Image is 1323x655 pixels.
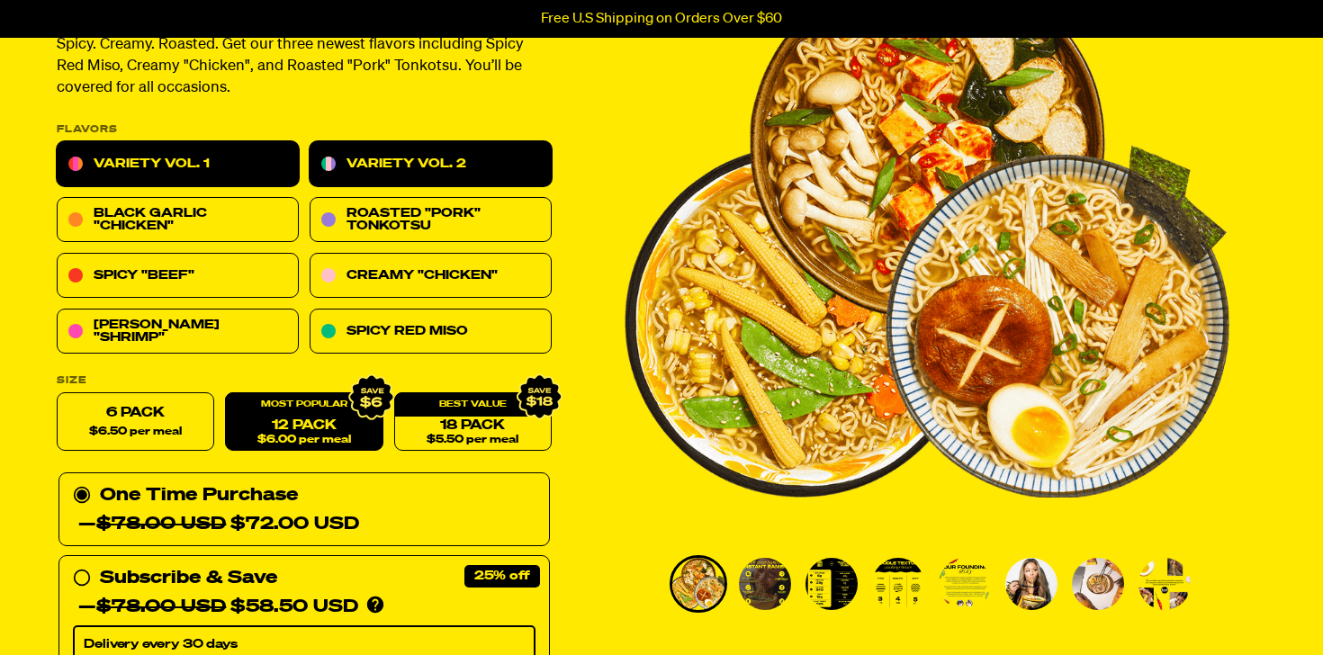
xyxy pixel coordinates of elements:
[57,35,552,100] p: Spicy. Creamy. Roasted. Get our three newest flavors including Spicy Red Miso, Creamy "Chicken", ...
[736,555,794,613] li: Go to slide 2
[57,376,552,386] label: Size
[670,555,727,613] li: Go to slide 1
[57,254,299,299] a: Spicy "Beef"
[939,558,991,610] img: Variety Vol. 2
[869,555,927,613] li: Go to slide 4
[96,598,358,616] span: $58.50 USD
[310,142,552,187] a: Variety Vol. 2
[310,198,552,243] a: Roasted "Pork" Tonkotsu
[73,481,535,539] div: One Time Purchase
[96,516,359,534] span: $72.00 USD
[9,572,190,646] iframe: Marketing Popup
[257,435,351,446] span: $6.00 per meal
[89,426,182,438] span: $6.50 per meal
[872,558,924,610] img: Variety Vol. 2
[225,393,382,452] a: 12 Pack$6.00 per meal
[1069,555,1127,613] li: Go to slide 7
[394,393,552,452] a: 18 Pack$5.50 per meal
[57,198,299,243] a: Black Garlic "Chicken"
[739,558,791,610] img: Variety Vol. 2
[805,558,858,610] img: Variety Vol. 2
[427,435,518,446] span: $5.50 per meal
[1136,555,1193,613] li: Go to slide 8
[803,555,860,613] li: Go to slide 3
[1003,555,1060,613] li: Go to slide 6
[78,593,358,622] div: —
[625,555,1229,613] div: PDP main carousel thumbnails
[57,125,552,135] p: Flavors
[100,564,277,593] div: Subscribe & Save
[78,510,359,539] div: —
[936,555,994,613] li: Go to slide 5
[672,558,724,610] img: Variety Vol. 2
[57,310,299,354] a: [PERSON_NAME] "Shrimp"
[57,393,214,452] label: 6 Pack
[57,142,299,187] a: Variety Vol. 1
[1072,558,1124,610] img: Variety Vol. 2
[541,11,782,27] p: Free U.S Shipping on Orders Over $60
[1138,558,1191,610] img: Variety Vol. 2
[1005,558,1057,610] img: Variety Vol. 2
[310,310,552,354] a: Spicy Red Miso
[310,254,552,299] a: Creamy "Chicken"
[96,516,226,534] del: $78.00 USD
